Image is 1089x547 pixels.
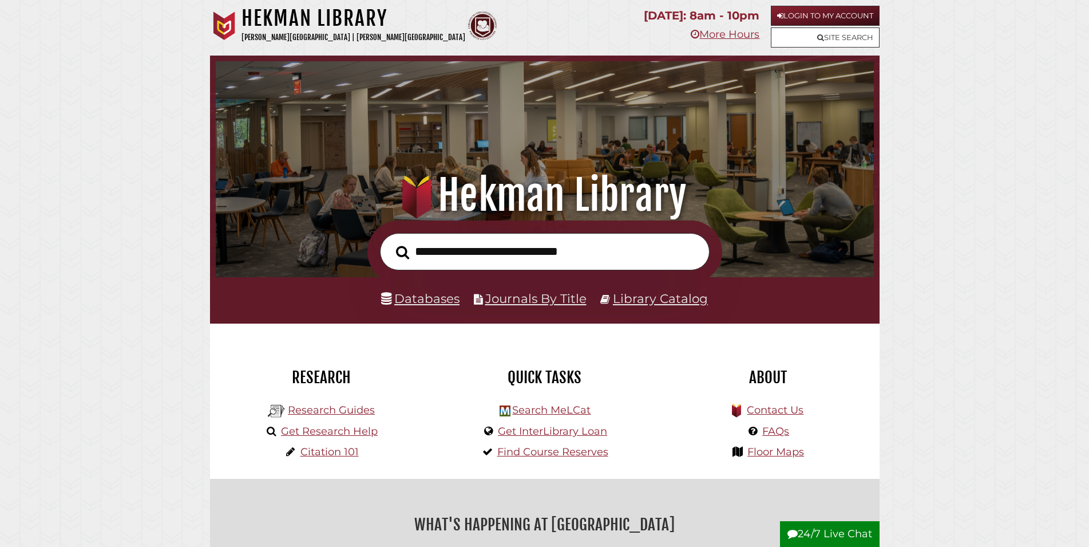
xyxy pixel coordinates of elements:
a: FAQs [762,425,789,438]
img: Calvin Theological Seminary [468,11,497,40]
a: Get InterLibrary Loan [498,425,607,438]
a: Journals By Title [485,291,587,306]
h1: Hekman Library [232,170,857,221]
p: [PERSON_NAME][GEOGRAPHIC_DATA] | [PERSON_NAME][GEOGRAPHIC_DATA] [241,31,465,44]
h2: What's Happening at [GEOGRAPHIC_DATA] [219,511,871,538]
h2: Research [219,368,425,387]
h2: About [665,368,871,387]
a: More Hours [691,28,759,41]
a: Get Research Help [281,425,378,438]
a: Site Search [771,27,880,48]
a: Find Course Reserves [497,446,608,458]
a: Research Guides [288,404,375,416]
h2: Quick Tasks [442,368,648,387]
a: Search MeLCat [512,404,591,416]
a: Contact Us [747,404,803,416]
p: [DATE]: 8am - 10pm [644,6,759,26]
img: Calvin University [210,11,239,40]
a: Floor Maps [747,446,804,458]
a: Citation 101 [300,446,359,458]
button: Search [390,242,415,263]
img: Hekman Library Logo [500,406,510,416]
h1: Hekman Library [241,6,465,31]
img: Hekman Library Logo [268,403,285,420]
a: Library Catalog [613,291,708,306]
a: Databases [381,291,460,306]
i: Search [396,245,409,259]
a: Login to My Account [771,6,880,26]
